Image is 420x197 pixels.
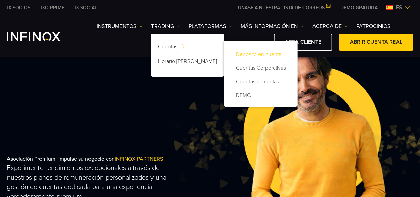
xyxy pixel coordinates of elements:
[393,3,405,12] span: es
[7,32,76,41] a: INFINOX Logo
[35,4,69,11] a: INFINOX
[231,61,291,75] a: Cuentas Corporativas
[233,5,335,11] a: ÚNASE A NUESTRA LISTA DE CORREOS
[151,55,224,70] a: Horario [PERSON_NAME]
[339,34,413,51] a: ABRIR CUENTA REAL
[115,156,163,163] span: INFINOX PARTNERS
[231,47,291,61] a: Depósito en cuenta
[189,22,232,30] a: PLATAFORMAS
[97,22,143,30] a: Instrumentos
[151,41,224,55] a: Cuentas
[312,22,348,30] a: ACERCA DE
[231,75,291,88] a: Cuentas conjuntas
[274,34,332,51] a: AREA CLIENTE
[69,4,102,11] a: INFINOX
[356,22,390,30] a: Patrocinios
[241,22,304,30] a: Más información en
[2,4,35,11] a: INFINOX
[151,22,180,30] a: TRADING
[335,4,383,11] a: INFINOX MENU
[231,88,291,102] a: DEMO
